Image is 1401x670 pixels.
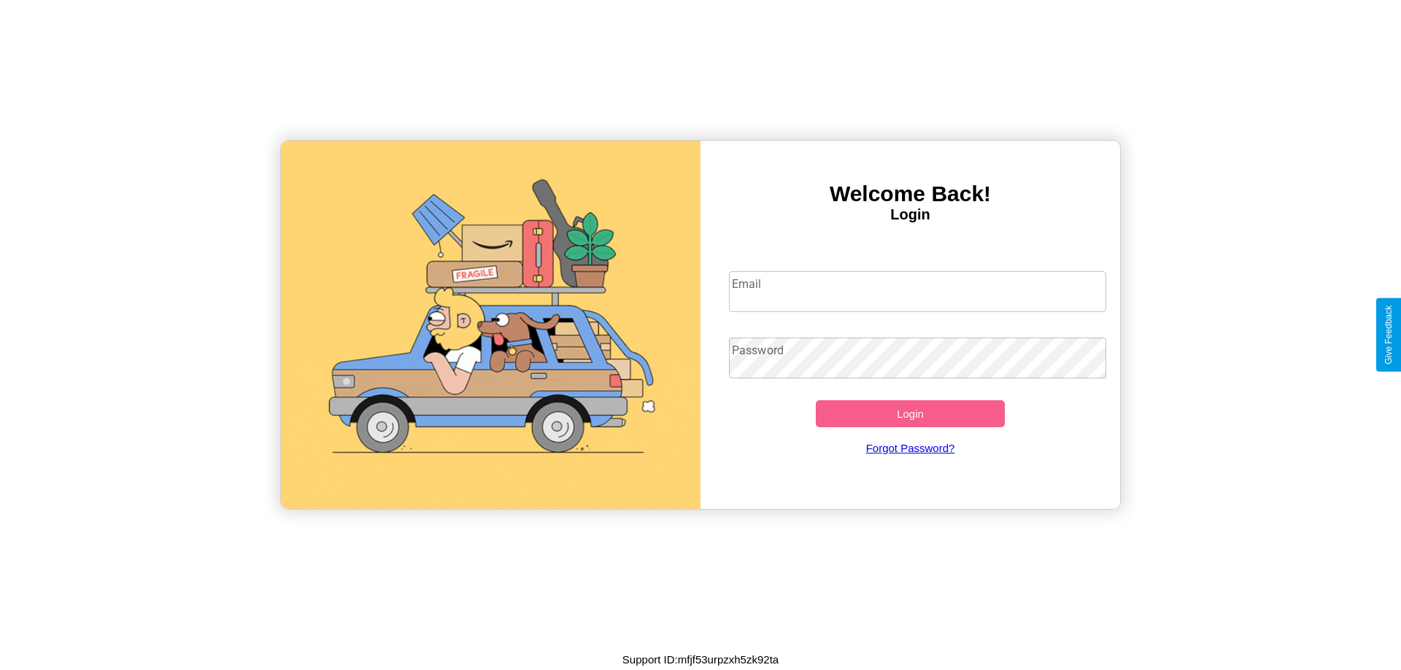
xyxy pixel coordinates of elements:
[722,427,1100,469] a: Forgot Password?
[622,650,779,669] p: Support ID: mfjf53urpzxh5zk92ta
[816,400,1005,427] button: Login
[281,141,700,509] img: gif
[1383,305,1394,365] div: Give Feedback
[700,206,1120,223] h4: Login
[700,182,1120,206] h3: Welcome Back!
